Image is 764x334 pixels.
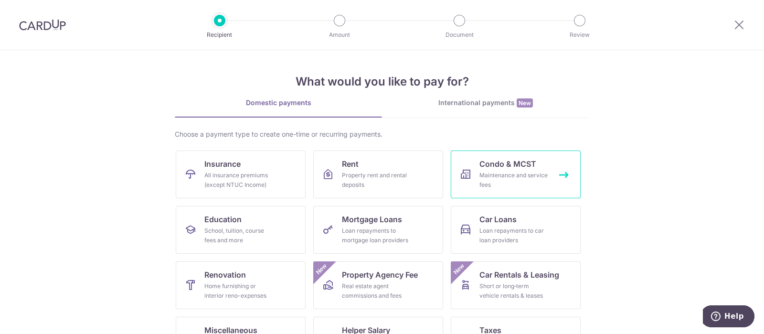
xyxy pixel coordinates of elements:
[342,226,411,245] div: Loan repayments to mortgage loan providers
[342,269,418,280] span: Property Agency Fee
[21,7,41,15] span: Help
[451,151,581,198] a: Condo & MCSTMaintenance and service fees
[703,305,754,329] iframe: Opens a widget where you can find more information
[176,261,306,309] a: RenovationHome furnishing or interior reno-expenses
[451,261,467,277] span: New
[342,281,411,301] div: Real estate agent commissions and fees
[175,98,382,108] div: Domestic payments
[204,269,246,280] span: Renovation
[479,226,548,245] div: Loan repayments to car loan providers
[424,30,495,40] p: Document
[479,281,548,301] div: Short or long‑term vehicle rentals & leases
[313,206,443,254] a: Mortgage LoansLoan repayments to mortgage loan providers
[175,129,589,139] div: Choose a payment type to create one-time or recurring payments.
[314,261,329,277] span: New
[479,158,536,170] span: Condo & MCST
[176,151,306,198] a: InsuranceAll insurance premiums (except NTUC Income)
[204,158,241,170] span: Insurance
[204,281,273,301] div: Home furnishing or interior reno-expenses
[479,171,548,190] div: Maintenance and service fees
[451,206,581,254] a: Car LoansLoan repayments to car loan providers
[204,226,273,245] div: School, tuition, course fees and more
[304,30,375,40] p: Amount
[204,214,242,225] span: Education
[176,206,306,254] a: EducationSchool, tuition, course fees and more
[175,73,589,90] h4: What would you like to pay for?
[19,19,66,31] img: CardUp
[313,151,443,198] a: RentProperty rent and rental deposits
[517,98,533,108] span: New
[479,269,559,280] span: Car Rentals & Leasing
[451,261,581,309] a: Car Rentals & LeasingShort or long‑term vehicle rentals & leasesNew
[342,171,411,190] div: Property rent and rental deposits
[184,30,255,40] p: Recipient
[313,261,443,309] a: Property Agency FeeReal estate agent commissions and feesNew
[342,214,402,225] span: Mortgage Loans
[342,158,359,170] span: Rent
[382,98,589,108] div: International payments
[479,214,517,225] span: Car Loans
[544,30,615,40] p: Review
[204,171,273,190] div: All insurance premiums (except NTUC Income)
